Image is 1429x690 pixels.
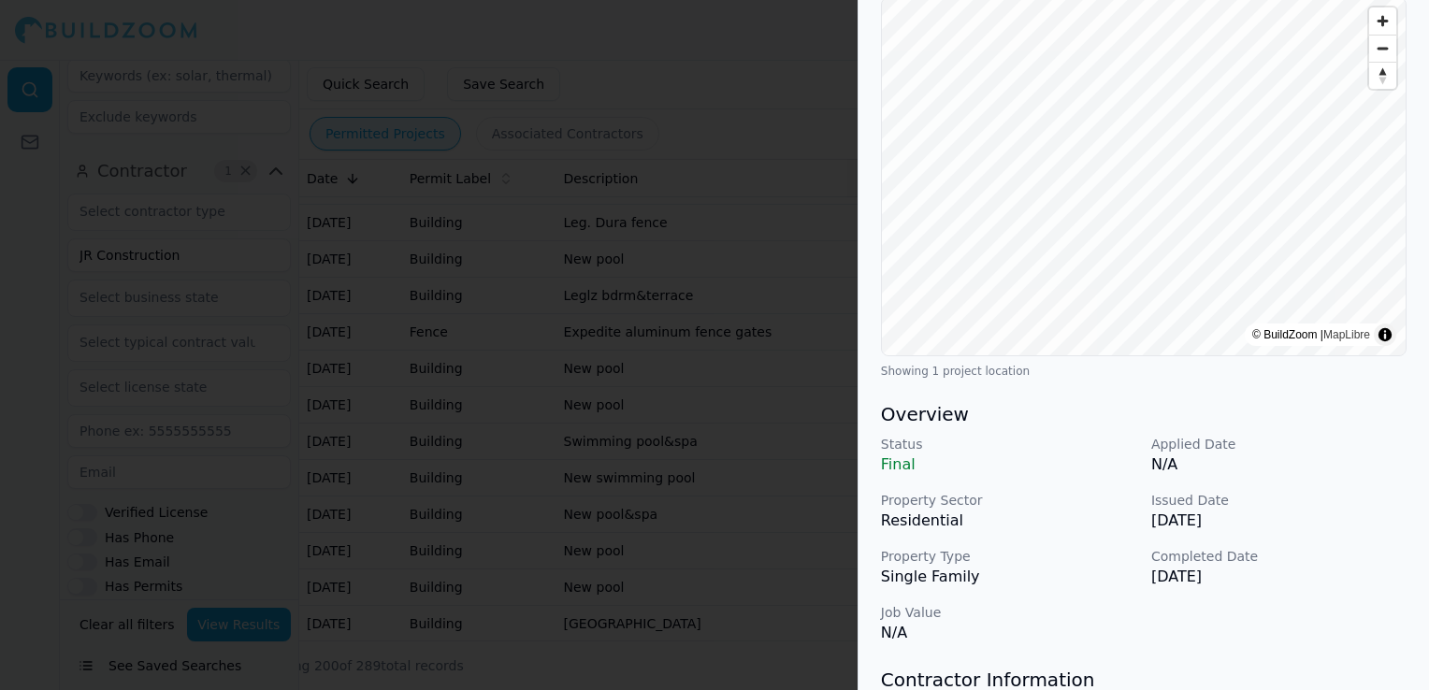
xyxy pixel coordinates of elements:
[1252,325,1370,344] div: © BuildZoom |
[881,364,1407,379] div: Showing 1 project location
[1151,453,1407,476] p: N/A
[1323,328,1370,341] a: MapLibre
[881,566,1136,588] p: Single Family
[1369,7,1396,35] button: Zoom in
[881,491,1136,510] p: Property Sector
[1151,435,1407,453] p: Applied Date
[1369,35,1396,62] button: Zoom out
[881,453,1136,476] p: Final
[1151,491,1407,510] p: Issued Date
[1374,323,1396,346] summary: Toggle attribution
[1369,62,1396,89] button: Reset bearing to north
[1151,547,1407,566] p: Completed Date
[881,435,1136,453] p: Status
[881,603,1136,622] p: Job Value
[881,622,1136,644] p: N/A
[881,401,1407,427] h3: Overview
[1151,510,1407,532] p: [DATE]
[1151,566,1407,588] p: [DATE]
[881,510,1136,532] p: Residential
[881,547,1136,566] p: Property Type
